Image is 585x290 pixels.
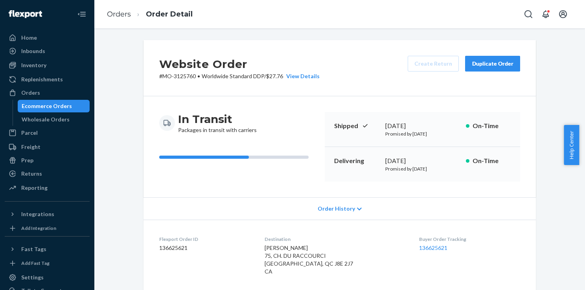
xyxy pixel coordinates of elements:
img: Flexport logo [9,10,42,18]
div: Duplicate Order [472,60,513,68]
div: Orders [21,89,40,97]
p: Delivering [334,156,379,165]
a: Add Integration [5,224,90,233]
a: Orders [5,86,90,99]
a: Ecommerce Orders [18,100,90,112]
span: • [197,73,200,79]
div: Freight [21,143,40,151]
a: Settings [5,271,90,284]
dt: Flexport Order ID [159,236,252,242]
div: [DATE] [385,121,460,130]
a: Home [5,31,90,44]
a: 136625621 [419,244,447,251]
a: Returns [5,167,90,180]
button: Close Navigation [74,6,90,22]
p: # MO-3125760 / $27.76 [159,72,320,80]
p: Promised by [DATE] [385,130,460,137]
a: Order Detail [146,10,193,18]
button: Create Return [408,56,459,72]
div: Prep [21,156,33,164]
p: Shipped [334,121,379,130]
button: Open notifications [538,6,554,22]
button: Open account menu [555,6,571,22]
button: Fast Tags [5,243,90,255]
a: Add Fast Tag [5,259,90,268]
a: Reporting [5,182,90,194]
p: On-Time [473,121,511,130]
button: Help Center [564,125,579,165]
span: Order History [318,205,355,213]
a: Inbounds [5,45,90,57]
div: Add Fast Tag [21,260,50,266]
dt: Destination [265,236,407,242]
span: Worldwide Standard DDP [202,73,264,79]
div: Parcel [21,129,38,137]
a: Prep [5,154,90,167]
div: [DATE] [385,156,460,165]
div: Settings [21,273,44,281]
dt: Buyer Order Tracking [419,236,520,242]
a: Inventory [5,59,90,72]
div: Ecommerce Orders [22,102,72,110]
div: Home [21,34,37,42]
div: Inventory [21,61,46,69]
div: Fast Tags [21,245,46,253]
dd: 136625621 [159,244,252,252]
span: [PERSON_NAME] 75, CH. DU RACCOURCI [GEOGRAPHIC_DATA], QC J8E 2J7 CA [265,244,353,275]
h2: Website Order [159,56,320,72]
button: Open Search Box [521,6,536,22]
a: Wholesale Orders [18,113,90,126]
div: Add Integration [21,225,56,231]
div: Integrations [21,210,54,218]
div: Reporting [21,184,48,192]
a: Parcel [5,127,90,139]
div: Inbounds [21,47,45,55]
h3: In Transit [178,112,257,126]
div: Packages in transit with carriers [178,112,257,134]
a: Orders [107,10,131,18]
p: Promised by [DATE] [385,165,460,172]
button: Integrations [5,208,90,220]
button: Duplicate Order [465,56,520,72]
div: Returns [21,170,42,178]
a: Replenishments [5,73,90,86]
ol: breadcrumbs [101,3,199,26]
div: Replenishments [21,75,63,83]
button: View Details [283,72,320,80]
div: Wholesale Orders [22,116,70,123]
a: Freight [5,141,90,153]
p: On-Time [473,156,511,165]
